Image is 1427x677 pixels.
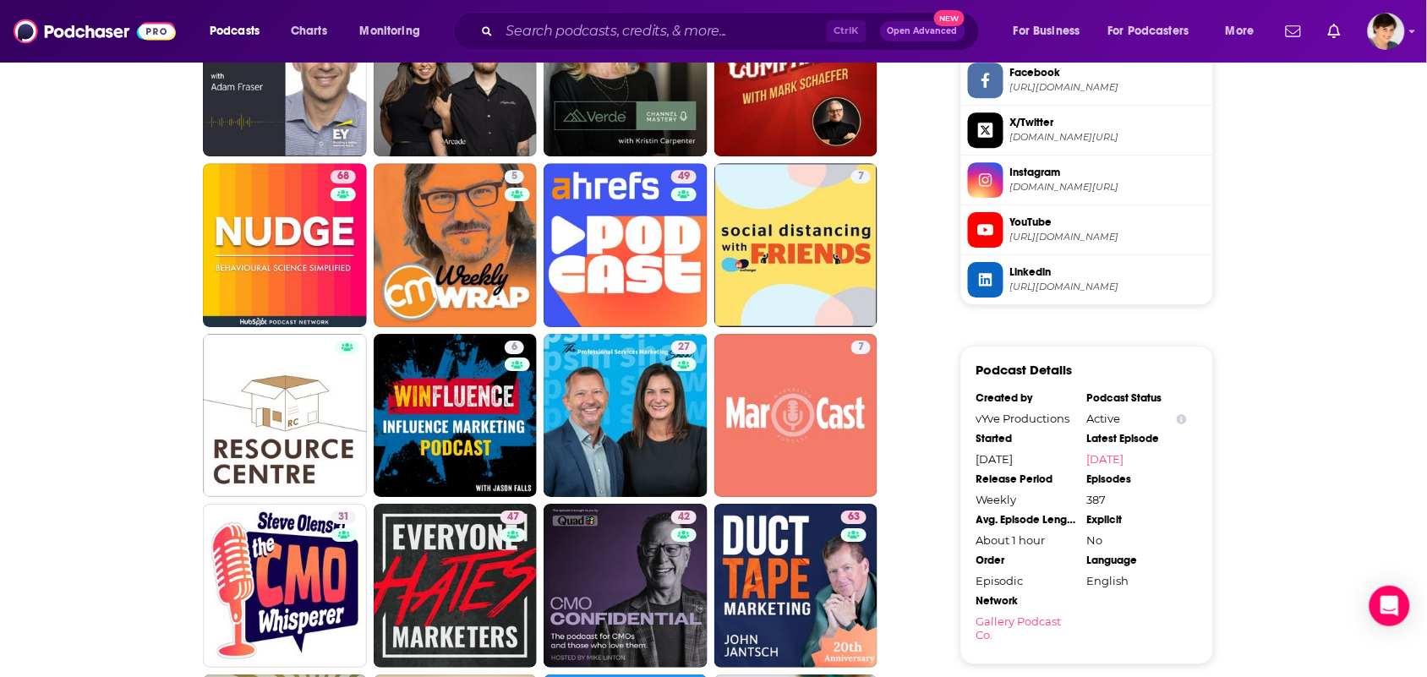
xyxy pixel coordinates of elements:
[1087,574,1187,587] div: English
[976,594,1076,608] div: Network
[1014,19,1080,43] span: For Business
[851,170,871,183] a: 7
[374,334,538,498] a: 6
[976,554,1076,567] div: Order
[469,12,996,51] div: Search podcasts, credits, & more...
[1368,13,1405,50] img: User Profile
[331,170,356,183] a: 68
[678,509,690,526] span: 42
[1087,533,1187,547] div: No
[976,472,1076,486] div: Release Period
[976,513,1076,527] div: Avg. Episode Length
[505,170,524,183] a: 5
[714,163,878,327] a: 7
[858,168,864,185] span: 7
[1002,18,1102,45] button: open menu
[291,19,327,43] span: Charts
[544,163,708,327] a: 49
[976,432,1076,445] div: Started
[280,18,337,45] a: Charts
[203,163,367,327] a: 68
[544,334,708,498] a: 27
[880,21,965,41] button: Open AdvancedNew
[1321,17,1348,46] a: Show notifications dropdown
[1368,13,1405,50] span: Logged in as bethwouldknow
[1010,281,1206,293] span: https://www.linkedin.com/company/cmo-podcast/
[1087,513,1187,527] div: Explicit
[851,341,871,354] a: 7
[1087,493,1187,506] div: 387
[976,493,1076,506] div: Weekly
[544,504,708,668] a: 42
[360,19,420,43] span: Monitoring
[14,15,176,47] img: Podchaser - Follow, Share and Rate Podcasts
[1010,181,1206,194] span: instagram.com/jimstengel
[1010,265,1206,280] span: Linkedin
[511,168,517,185] span: 5
[374,163,538,327] a: 5
[678,168,690,185] span: 49
[1010,81,1206,94] span: https://www.facebook.com/jimstengelideals
[976,362,1073,378] h3: Podcast Details
[976,614,1076,642] a: Gallery Podcast Co.
[507,509,519,526] span: 47
[1097,18,1214,45] button: open menu
[1087,432,1187,445] div: Latest Episode
[331,510,356,524] a: 31
[841,510,867,524] a: 63
[348,18,442,45] button: open menu
[671,170,697,183] a: 49
[1087,472,1187,486] div: Episodes
[827,20,867,42] span: Ctrl K
[976,533,1076,547] div: About 1 hour
[968,63,1206,98] a: Facebook[URL][DOMAIN_NAME]
[976,391,1076,405] div: Created by
[968,262,1206,298] a: Linkedin[URL][DOMAIN_NAME]
[1279,17,1308,46] a: Show notifications dropdown
[968,212,1206,248] a: YouTube[URL][DOMAIN_NAME]
[976,412,1076,425] div: vYve Productions
[1226,19,1255,43] span: More
[1010,131,1206,144] span: twitter.com/TheCMOPodcast
[714,334,878,498] a: 7
[511,339,517,356] span: 6
[976,574,1076,587] div: Episodic
[888,27,958,35] span: Open Advanced
[671,341,697,354] a: 27
[1010,165,1206,180] span: Instagram
[671,510,697,524] a: 42
[1087,452,1187,466] a: [DATE]
[1087,554,1187,567] div: Language
[678,339,690,356] span: 27
[1087,391,1187,405] div: Podcast Status
[505,341,524,354] a: 6
[198,18,282,45] button: open menu
[1010,65,1206,80] span: Facebook
[210,19,260,43] span: Podcasts
[1214,18,1276,45] button: open menu
[500,18,827,45] input: Search podcasts, credits, & more...
[968,112,1206,148] a: X/Twitter[DOMAIN_NAME][URL]
[968,162,1206,198] a: Instagram[DOMAIN_NAME][URL]
[1010,231,1206,243] span: https://www.youtube.com/@Jimstengel
[934,10,965,26] span: New
[338,509,349,526] span: 31
[1087,412,1187,425] div: Active
[1370,586,1410,626] div: Open Intercom Messenger
[1368,13,1405,50] button: Show profile menu
[203,504,367,668] a: 31
[337,168,349,185] span: 68
[1010,115,1206,130] span: X/Twitter
[500,510,526,524] a: 47
[1108,19,1189,43] span: For Podcasters
[976,452,1076,466] div: [DATE]
[848,509,860,526] span: 63
[1177,412,1187,425] button: Show Info
[714,504,878,668] a: 63
[858,339,864,356] span: 7
[1010,215,1206,230] span: YouTube
[374,504,538,668] a: 47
